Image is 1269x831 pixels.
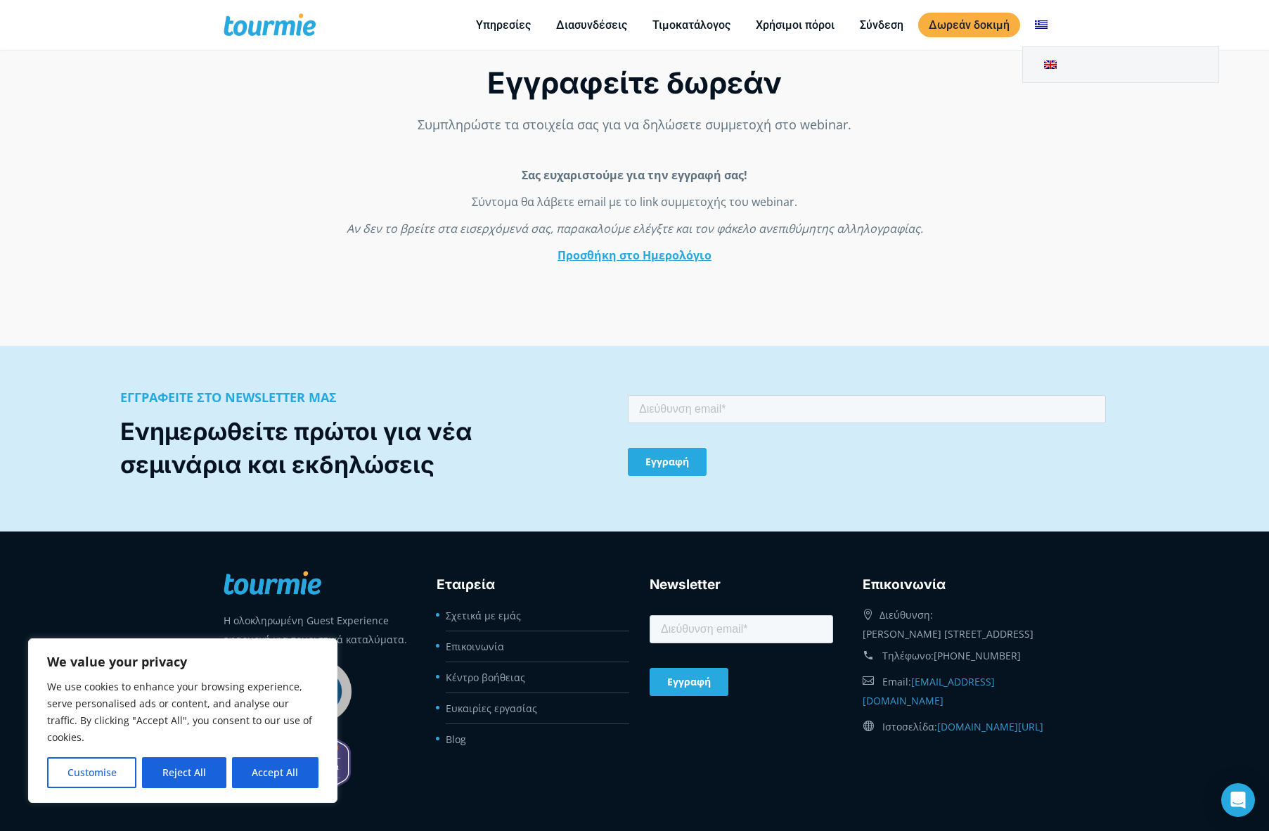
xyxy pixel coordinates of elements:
button: Accept All [232,757,318,788]
a: Επικοινωνία [446,640,504,653]
div: Διεύθυνση: [PERSON_NAME] [STREET_ADDRESS] [863,602,1046,643]
iframe: Form 0 [628,392,1106,485]
div: Εγγραφείτε δωρεάν [269,64,1000,102]
a: Αλλαγή σε [1024,16,1058,34]
a: Δωρεάν δοκιμή [918,13,1020,37]
a: [EMAIL_ADDRESS][DOMAIN_NAME] [863,675,995,707]
h3: Newsletter [650,574,833,595]
a: Σύνδεση [849,16,914,34]
a: Αλλαγή σε [1023,47,1218,82]
a: Ευκαιρίες εργασίας [446,702,537,715]
button: Customise [47,757,136,788]
a: Διασυνδέσεις [546,16,638,34]
p: We value your privacy [47,653,318,670]
div: Email: [863,669,1046,714]
iframe: Form 2 [650,612,833,705]
a: Χρήσιμοι πόροι [745,16,845,34]
div: Ιστοσελίδα: [863,714,1046,740]
h3: Εταιρεία [437,574,620,595]
a: Blog [446,733,466,746]
a: [DOMAIN_NAME][URL] [937,720,1043,733]
div: Τηλέφωνο: [863,643,1046,669]
h3: Eπικοινωνία [863,574,1046,595]
p: Η ολοκληρωμένη Guest Experience εφαρμογή για τουριστικά καταλύματα. [224,611,407,649]
a: [PHONE_NUMBER] [934,649,1021,662]
a: Υπηρεσίες [465,16,541,34]
button: Reject All [142,757,226,788]
iframe: Form 1 [269,167,1000,262]
p: We use cookies to enhance your browsing experience, serve personalised ads or content, and analys... [47,678,318,746]
a: Κέντρο βοήθειας [446,671,525,684]
div: Ενημερωθείτε πρώτοι για νέα σεμινάρια και εκδηλώσεις [120,415,598,481]
a: Σχετικά με εμάς [446,609,521,622]
b: ΕΓΓΡΑΦΕΙΤΕ ΣΤΟ NEWSLETTER ΜΑΣ [120,389,337,406]
div: Open Intercom Messenger [1221,783,1255,817]
p: Συμπληρώστε τα στοιχεία σας για να δηλώσετε συμμετοχή στο webinar. [269,115,1000,134]
a: Τιμοκατάλογος [642,16,741,34]
a: Προσθήκη στο Ημερολόγιο [289,80,443,96]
